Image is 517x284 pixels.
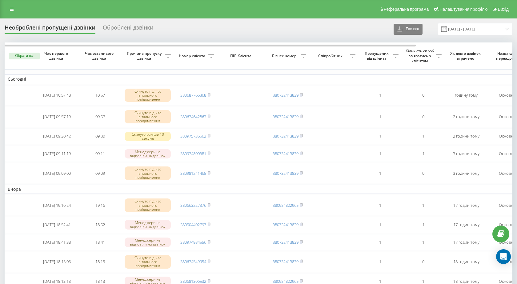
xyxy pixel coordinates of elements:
[35,85,78,106] td: [DATE] 10:57:48
[402,107,445,127] td: 0
[35,107,78,127] td: [DATE] 09:57:19
[35,217,78,233] td: [DATE] 18:52:41
[445,85,488,106] td: годину тому
[180,239,206,245] a: 380974984556
[35,163,78,183] td: [DATE] 09:09:00
[402,85,445,106] td: 0
[273,222,299,227] a: 380732413839
[35,128,78,145] td: [DATE] 09:30:42
[5,24,95,34] div: Необроблені пропущені дзвінки
[35,234,78,250] td: [DATE] 18:41:38
[273,92,299,98] a: 380732413839
[445,252,488,272] td: 18 годин тому
[125,166,171,180] div: Скинуто під час вітального повідомлення
[125,238,171,247] div: Менеджери не відповіли на дзвінок
[359,234,402,250] td: 1
[402,195,445,215] td: 1
[450,51,483,61] span: Як довго дзвінок втрачено
[180,133,206,139] a: 380975736562
[359,217,402,233] td: 1
[273,133,299,139] a: 380732413839
[359,252,402,272] td: 1
[78,85,122,106] td: 10:57
[180,202,206,208] a: 380663227376
[273,202,299,208] a: 380954802965
[402,234,445,250] td: 1
[78,195,122,215] td: 19:16
[394,24,423,35] button: Експорт
[402,163,445,183] td: 0
[9,53,40,59] button: Обрати всі
[180,222,206,227] a: 380504402797
[445,107,488,127] td: 2 години тому
[125,255,171,269] div: Скинуто під час вітального повідомлення
[405,49,436,63] span: Кількість спроб зв'язатись з клієнтом
[445,163,488,183] td: 3 години тому
[498,7,509,12] span: Вихід
[78,163,122,183] td: 09:09
[125,132,171,141] div: Скинуто раніше 10 секунд
[273,239,299,245] a: 380732413839
[402,128,445,145] td: 1
[180,170,206,176] a: 380981241465
[273,278,299,284] a: 380954802965
[384,7,429,12] span: Реферальна програма
[125,198,171,212] div: Скинуто під час вітального повідомлення
[78,107,122,127] td: 09:57
[312,54,350,58] span: Співробітник
[125,149,171,158] div: Менеджери не відповіли на дзвінок
[40,51,74,61] span: Час першого дзвінка
[222,54,261,58] span: ПІБ Клієнта
[359,128,402,145] td: 1
[125,220,171,229] div: Менеджери не відповіли на дзвінок
[35,195,78,215] td: [DATE] 19:16:24
[273,170,299,176] a: 380732413839
[273,259,299,264] a: 380732413839
[180,92,206,98] a: 380687766368
[445,217,488,233] td: 17 годин тому
[359,146,402,162] td: 1
[359,163,402,183] td: 1
[445,195,488,215] td: 17 годин тому
[273,151,299,156] a: 380732413839
[180,114,206,119] a: 380674642863
[445,146,488,162] td: 3 години тому
[439,7,487,12] span: Налаштування профілю
[496,249,511,264] div: Open Intercom Messenger
[103,24,153,34] div: Оброблені дзвінки
[125,51,165,61] span: Причина пропуску дзвінка
[78,217,122,233] td: 18:52
[78,128,122,145] td: 09:30
[83,51,117,61] span: Час останнього дзвінка
[177,54,208,58] span: Номер клієнта
[362,51,393,61] span: Пропущених від клієнта
[269,54,301,58] span: Бізнес номер
[402,252,445,272] td: 0
[35,252,78,272] td: [DATE] 18:15:05
[359,107,402,127] td: 1
[180,278,206,284] a: 380681306532
[273,114,299,119] a: 380732413839
[402,217,445,233] td: 1
[125,89,171,102] div: Скинуто під час вітального повідомлення
[78,146,122,162] td: 09:11
[78,234,122,250] td: 18:41
[35,146,78,162] td: [DATE] 09:11:19
[78,252,122,272] td: 18:15
[359,195,402,215] td: 1
[445,128,488,145] td: 2 години тому
[180,151,206,156] a: 380974800381
[402,146,445,162] td: 1
[125,110,171,124] div: Скинуто під час вітального повідомлення
[445,234,488,250] td: 17 годин тому
[359,85,402,106] td: 1
[180,259,206,264] a: 380674549954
